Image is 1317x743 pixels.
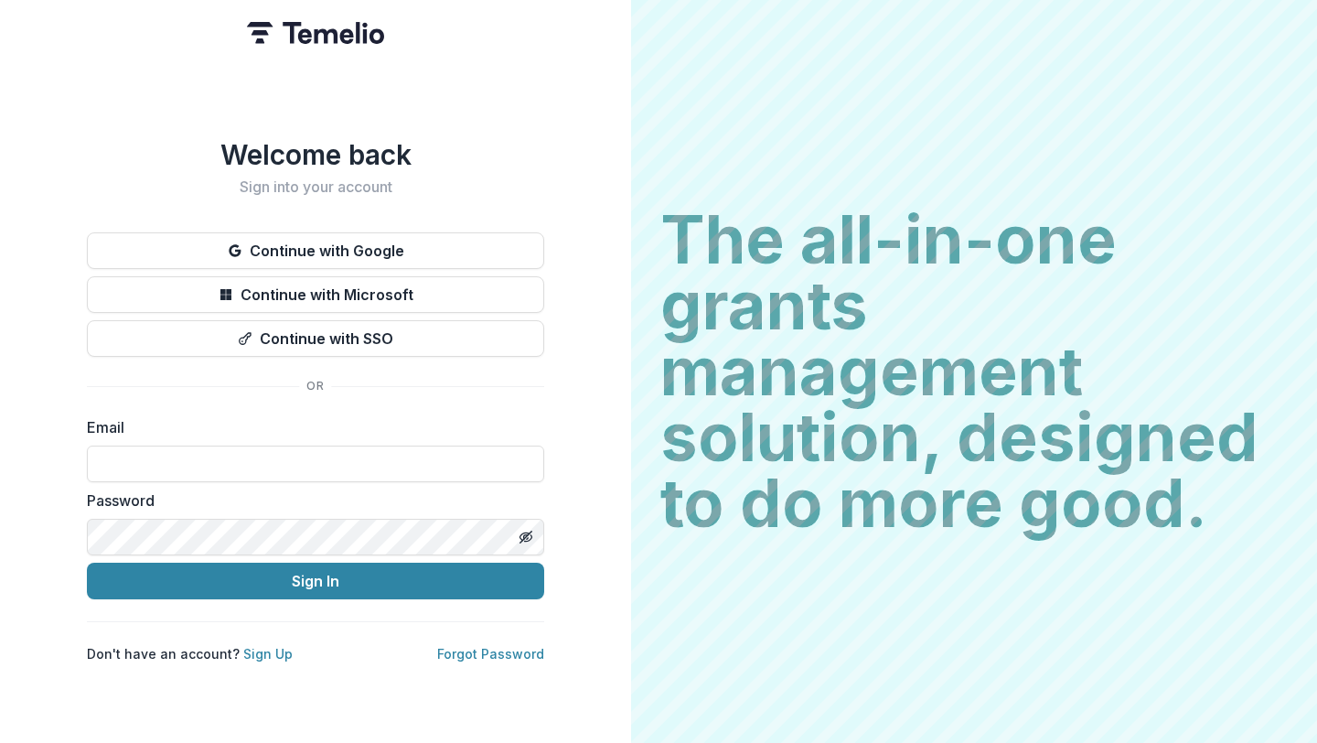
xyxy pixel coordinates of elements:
[511,522,541,552] button: Toggle password visibility
[87,320,544,357] button: Continue with SSO
[87,178,544,196] h2: Sign into your account
[87,644,293,663] p: Don't have an account?
[87,416,533,438] label: Email
[87,490,533,511] label: Password
[243,646,293,662] a: Sign Up
[87,138,544,171] h1: Welcome back
[437,646,544,662] a: Forgot Password
[247,22,384,44] img: Temelio
[87,563,544,599] button: Sign In
[87,276,544,313] button: Continue with Microsoft
[87,232,544,269] button: Continue with Google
